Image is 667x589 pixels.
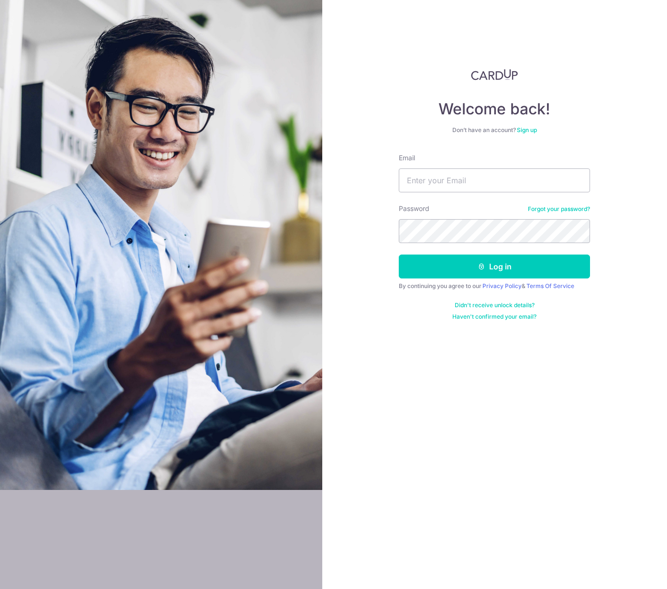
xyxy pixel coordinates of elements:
div: By continuing you agree to our & [399,282,590,290]
a: Privacy Policy [482,282,522,289]
a: Terms Of Service [526,282,574,289]
a: Haven't confirmed your email? [452,313,536,321]
input: Enter your Email [399,168,590,192]
label: Password [399,204,429,213]
a: Forgot your password? [528,205,590,213]
label: Email [399,153,415,163]
img: CardUp Logo [471,69,518,80]
a: Sign up [517,126,537,133]
div: Don’t have an account? [399,126,590,134]
button: Log in [399,255,590,278]
h4: Welcome back! [399,100,590,119]
a: Didn't receive unlock details? [455,301,535,309]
